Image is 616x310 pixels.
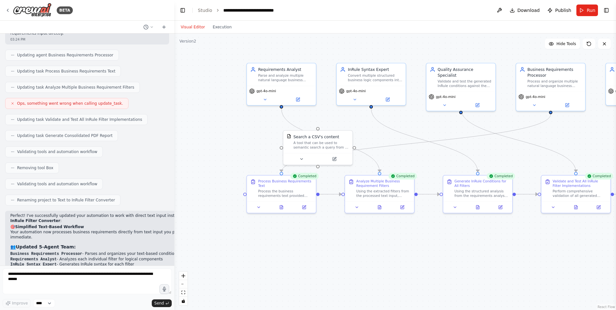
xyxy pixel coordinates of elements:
button: zoom in [179,272,188,280]
div: Completed [486,173,515,179]
div: Business Requirements Processor [527,67,582,78]
span: gpt-4o-mini [526,94,545,99]
div: Convert multiple structured business logic components into proper InRule condition syntax for eac... [348,73,402,82]
div: Completed [290,173,319,179]
button: Visual Editor [177,23,209,31]
button: Open in side panel [392,204,412,211]
button: View output [368,204,391,211]
span: Renaming project to Text to InRule Filter Converter [17,198,115,203]
button: Send [152,299,172,307]
button: Open in side panel [461,102,493,109]
li: - Generates InRule syntax for each filter [10,262,282,267]
button: Run [576,5,598,16]
button: zoom out [179,280,188,288]
div: Process and organize multiple natural language business requirement condition filters provided as... [527,79,582,88]
span: Run [587,7,595,14]
strong: Updated 5-Agent Team: [16,244,76,249]
span: Ops, something went wrong when calling update_task. [17,101,123,106]
span: Publish [555,7,571,14]
div: InRule Syntax ExpertConvert multiple structured business logic components into proper InRule cond... [336,63,406,106]
div: 03:24 PM [10,37,164,42]
button: Show right sidebar [602,6,611,15]
span: Validating tools and automation workflow [17,181,97,187]
div: Search a CSV's content [294,134,339,140]
p: Perfect! I've successfully updated your automation to work with direct text input instead of file... [10,213,282,223]
button: View output [270,204,294,211]
span: Download [517,7,540,14]
div: Using the structured analysis from the requirements analyst, generate proper InRule condition syn... [455,189,509,198]
span: Send [154,301,164,306]
div: Completed [389,173,417,179]
div: React Flow controls [179,272,188,305]
span: Updating task Process Business Requirements Text [17,69,115,74]
button: Improve [3,299,31,307]
span: Updating task Generate Consolidated PDF Report [17,133,112,138]
h3: 👥 [10,244,282,250]
div: Completed [585,173,613,179]
div: BETA [57,6,73,14]
button: fit view [179,288,188,297]
div: Version 2 [179,39,196,44]
span: gpt-4o-mini [436,94,456,99]
div: Quality Assurance SpecialistValidate and test the generated InRule conditions against the origina... [426,63,496,111]
img: Logo [13,3,52,17]
div: Validate and Test All InRule Filter Implementations [553,179,607,188]
button: Publish [545,5,574,16]
button: Open in side panel [551,102,583,109]
nav: breadcrumb [198,7,284,14]
span: Updating agent Business Requirements Processor [17,53,113,58]
a: Studio [198,8,212,13]
div: Using the extracted filters from the processed text input, analyze each individual natural langua... [356,189,411,198]
h2: 🎯 [10,225,282,230]
span: Removing tool Box [17,165,53,170]
code: Requirements Analyst [10,257,57,262]
div: Business Requirements ProcessorProcess and organize multiple natural language business requiremen... [515,63,586,111]
div: CompletedValidate and Test All InRule Filter ImplementationsPerform comprehensive validation of a... [541,175,611,213]
button: Open in side panel [589,204,608,211]
button: Switch to previous chat [141,23,156,31]
span: Hide Tools [556,41,576,46]
g: Edge from 94e96848-9fb0-4a98-907b-20e646be3c20 to bb34eb15-a512-48a3-9f21-d180097f6adf [418,191,440,197]
p: Your automation now processes business requirements directly from text input you provide, making ... [10,230,282,240]
div: CompletedProcess Business Requirements TextProcess the business requirements text provided direct... [246,175,317,213]
span: gpt-4o-mini [346,89,366,93]
g: Edge from bebd7c34-b7b6-4acd-97f1-7763e1efaf6a to 94e96848-9fb0-4a98-907b-20e646be3c20 [279,109,382,172]
strong: Simplified Text-Based Workflow [15,225,84,229]
g: Edge from c19a5c81-2486-46f2-b204-cc587596d944 to ed10a3a3-5c11-4508-87bb-acaadb4f1662 [458,109,579,172]
button: Click to speak your automation idea [159,284,169,294]
span: Validating tools and automation workflow [17,149,97,154]
div: Requirements AnalystParse and analyze multiple natural language business requirement filters from... [246,63,317,106]
g: Edge from bb34eb15-a512-48a3-9f21-d180097f6adf to ed10a3a3-5c11-4508-87bb-acaadb4f1662 [516,191,538,197]
div: Generate InRule Conditions for All Filters [455,179,509,188]
code: Business Requirements Processor [10,252,82,256]
div: CompletedAnalyze Multiple Business Requirement FiltersUsing the extracted filters from the proces... [344,175,415,213]
strong: Text to InRule Filter Converter [10,213,280,223]
img: CSVSearchTool [287,134,291,139]
button: Hide Tools [545,39,580,49]
div: CSVSearchToolSearch a CSV's contentA tool that can be used to semantic search a query from a CSV'... [283,130,353,165]
button: View output [466,204,490,211]
div: Process Business Requirements Text [258,179,313,188]
div: Perform comprehensive validation of all generated InRule conditions against the original text-bas... [553,189,607,198]
li: - Parses and organizes your text-based condition filters [10,251,282,257]
div: Validate and test the generated InRule conditions against the original requirements, ensuring acc... [438,79,492,88]
span: gpt-4o-mini [256,89,276,93]
button: View output [564,204,588,211]
button: Open in side panel [318,156,350,162]
div: Requirements Analyst [258,67,313,72]
span: Updating task Analyze Multiple Business Requirement Filters [17,85,134,90]
button: Open in side panel [282,96,313,103]
div: Quality Assurance Specialist [438,67,492,78]
button: Execution [209,23,236,31]
button: Start a new chat [159,23,169,31]
button: Open in side panel [491,204,510,211]
code: InRule Syntax Expert [10,262,57,267]
div: InRule Syntax Expert [348,67,402,72]
div: Process the business requirements text provided directly as input: "{business_requirements_text}"... [258,189,313,198]
button: Open in side panel [294,204,314,211]
div: Parse and analyze multiple natural language business requirement filters from Excel data to extra... [258,73,313,82]
button: Hide left sidebar [178,6,187,15]
div: Analyze Multiple Business Requirement Filters [356,179,411,188]
g: Edge from b2d76f30-3952-4387-87c9-6073746bfa34 to bb34eb15-a512-48a3-9f21-d180097f6adf [368,109,480,172]
div: A tool that can be used to semantic search a query from a CSV's content. [294,141,349,150]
